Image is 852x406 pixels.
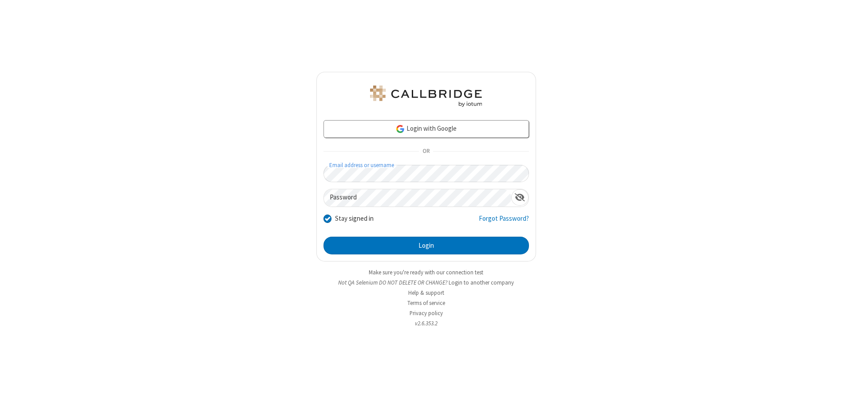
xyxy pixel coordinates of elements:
input: Email address or username [323,165,529,182]
a: Forgot Password? [479,214,529,230]
button: Login to another company [449,278,514,287]
a: Login with Google [323,120,529,138]
a: Make sure you're ready with our connection test [369,269,483,276]
label: Stay signed in [335,214,374,224]
button: Login [323,237,529,254]
div: Show password [511,189,529,206]
li: v2.6.353.2 [316,319,536,328]
a: Privacy policy [410,309,443,317]
input: Password [324,189,511,207]
img: google-icon.png [395,124,405,134]
li: Not QA Selenium DO NOT DELETE OR CHANGE? [316,278,536,287]
img: QA Selenium DO NOT DELETE OR CHANGE [368,86,484,107]
iframe: Chat [830,383,845,400]
a: Terms of service [407,299,445,307]
a: Help & support [408,289,444,297]
span: OR [419,145,433,158]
